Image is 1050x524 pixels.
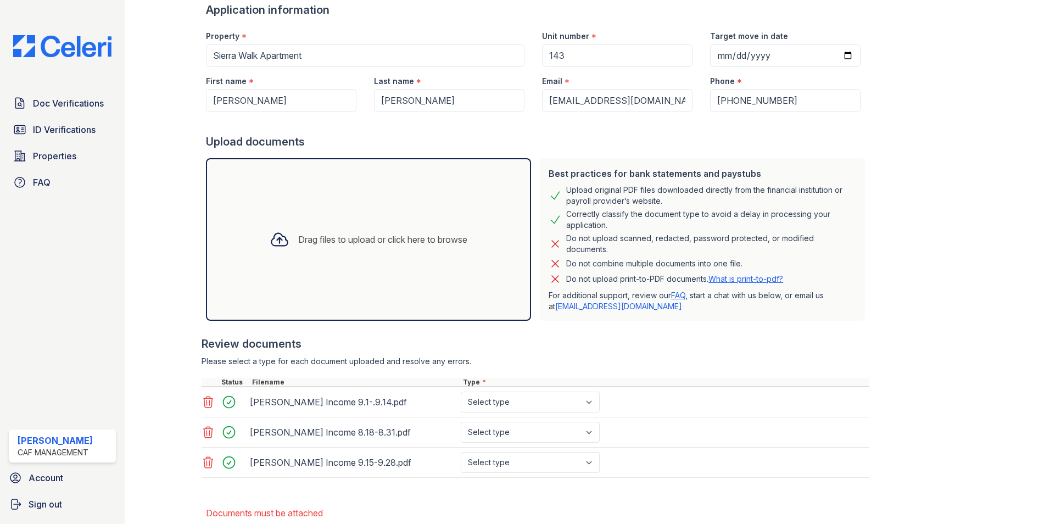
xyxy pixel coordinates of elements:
a: Sign out [4,493,120,515]
span: Account [29,471,63,484]
div: [PERSON_NAME] [18,434,93,447]
div: Review documents [202,336,869,352]
span: Properties [33,149,76,163]
div: Upload documents [206,134,869,149]
a: [EMAIL_ADDRESS][DOMAIN_NAME] [555,302,682,311]
div: Do not upload scanned, redacted, password protected, or modified documents. [566,233,856,255]
a: FAQ [9,171,116,193]
div: Correctly classify the document type to avoid a delay in processing your application. [566,209,856,231]
a: Account [4,467,120,489]
label: Property [206,31,239,42]
label: Last name [374,76,414,87]
div: [PERSON_NAME] Income 9.1-.9.14.pdf [250,393,456,411]
a: Properties [9,145,116,167]
span: ID Verifications [33,123,96,136]
label: First name [206,76,247,87]
span: FAQ [33,176,51,189]
div: CAF Management [18,447,93,458]
div: Upload original PDF files downloaded directly from the financial institution or payroll provider’... [566,185,856,207]
label: Phone [710,76,735,87]
div: Please select a type for each document uploaded and resolve any errors. [202,356,869,367]
label: Unit number [542,31,589,42]
div: Application information [206,2,869,18]
div: Type [461,378,869,387]
span: Sign out [29,498,62,511]
span: Doc Verifications [33,97,104,110]
a: Doc Verifications [9,92,116,114]
div: [PERSON_NAME] Income 9.15-9.28.pdf [250,454,456,471]
p: For additional support, review our , start a chat with us below, or email us at [549,290,856,312]
a: ID Verifications [9,119,116,141]
div: [PERSON_NAME] Income 8.18-8.31.pdf [250,423,456,441]
p: Do not upload print-to-PDF documents. [566,274,783,285]
label: Target move in date [710,31,788,42]
li: Documents must be attached [206,502,869,524]
div: Filename [250,378,461,387]
a: What is print-to-pdf? [708,274,783,283]
a: FAQ [671,291,685,300]
div: Best practices for bank statements and paystubs [549,167,856,180]
div: Status [219,378,250,387]
div: Drag files to upload or click here to browse [298,233,467,246]
div: Do not combine multiple documents into one file. [566,257,742,270]
img: CE_Logo_Blue-a8612792a0a2168367f1c8372b55b34899dd931a85d93a1a3d3e32e68fde9ad4.png [4,35,120,57]
label: Email [542,76,562,87]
